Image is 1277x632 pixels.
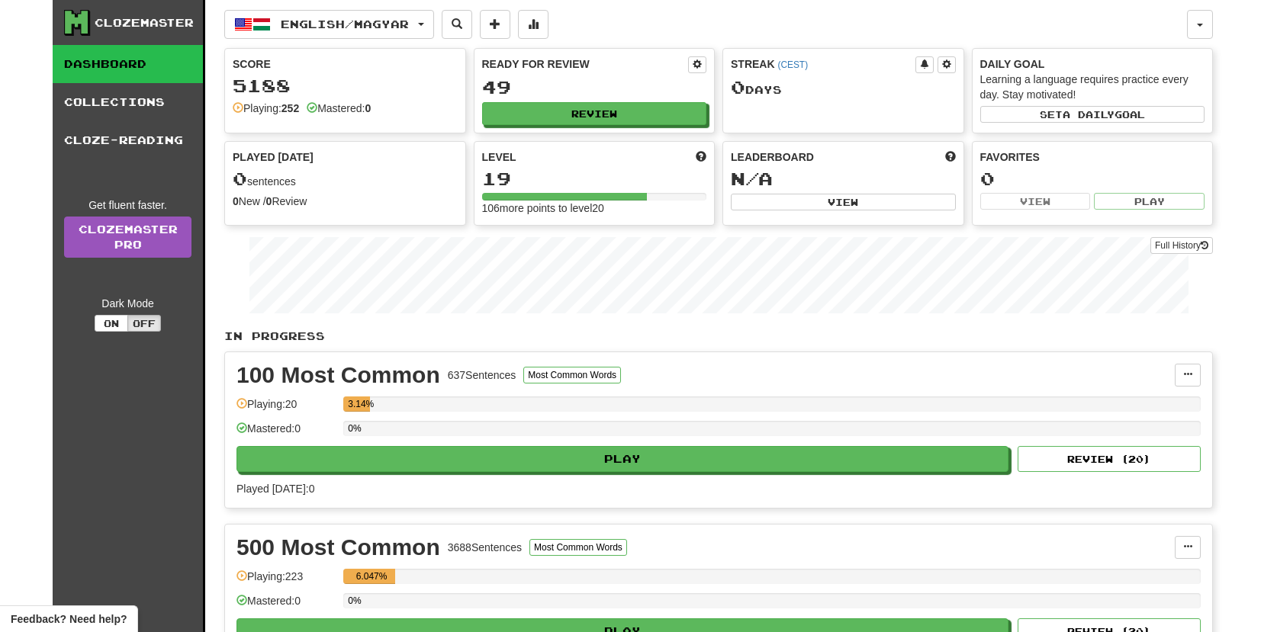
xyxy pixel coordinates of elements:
[482,102,707,125] button: Review
[482,169,707,188] div: 19
[281,102,299,114] strong: 252
[1018,446,1201,472] button: Review (20)
[980,56,1205,72] div: Daily Goal
[348,569,395,584] div: 6.047%
[980,72,1205,102] div: Learning a language requires practice every day. Stay motivated!
[236,483,314,495] span: Played [DATE]: 0
[980,106,1205,123] button: Seta dailygoal
[945,149,956,165] span: This week in points, UTC
[442,10,472,39] button: Search sentences
[1150,237,1213,254] button: Full History
[236,593,336,618] div: Mastered: 0
[233,101,299,116] div: Playing:
[482,56,689,72] div: Ready for Review
[233,194,458,209] div: New / Review
[1063,109,1115,120] span: a daily
[777,59,808,70] a: (CEST)
[236,364,440,387] div: 100 Most Common
[731,194,956,210] button: View
[236,396,336,422] div: Playing: 20
[731,168,773,189] span: N/A
[448,540,522,555] div: 3688 Sentences
[11,611,127,627] span: Open feedback widget
[224,329,1213,344] p: In Progress
[696,149,706,165] span: Score more points to level up
[731,78,956,98] div: Day s
[482,201,707,216] div: 106 more points to level 20
[482,149,516,165] span: Level
[233,56,458,72] div: Score
[233,169,458,189] div: sentences
[348,396,370,412] div: 3.14%
[980,193,1091,210] button: View
[236,421,336,446] div: Mastered: 0
[731,76,745,98] span: 0
[482,78,707,97] div: 49
[1094,193,1205,210] button: Play
[529,539,627,556] button: Most Common Words
[980,149,1205,165] div: Favorites
[224,10,434,39] button: English/Magyar
[307,101,371,116] div: Mastered:
[236,569,336,594] div: Playing: 223
[731,149,814,165] span: Leaderboard
[236,536,440,559] div: 500 Most Common
[281,18,409,30] span: English / Magyar
[64,197,191,213] div: Get fluent faster.
[731,56,915,72] div: Streak
[233,149,314,165] span: Played [DATE]
[980,169,1205,188] div: 0
[480,10,510,39] button: Add sentence to collection
[127,315,161,332] button: Off
[64,217,191,258] a: ClozemasterPro
[64,296,191,311] div: Dark Mode
[53,121,203,159] a: Cloze-Reading
[266,195,272,207] strong: 0
[523,367,621,383] button: Most Common Words
[95,15,194,30] div: Clozemaster
[448,367,516,383] div: 637 Sentences
[233,168,247,189] span: 0
[53,83,203,121] a: Collections
[365,102,371,114] strong: 0
[53,45,203,83] a: Dashboard
[236,446,1008,472] button: Play
[233,195,239,207] strong: 0
[518,10,548,39] button: More stats
[233,76,458,95] div: 5188
[95,315,128,332] button: On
